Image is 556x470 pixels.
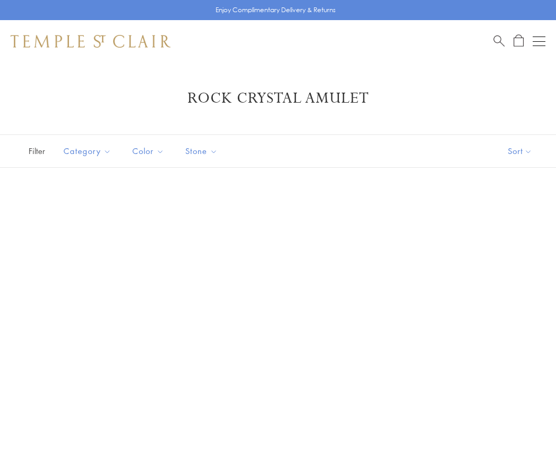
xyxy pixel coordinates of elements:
[124,139,172,163] button: Color
[514,34,524,48] a: Open Shopping Bag
[216,5,336,15] p: Enjoy Complimentary Delivery & Returns
[177,139,226,163] button: Stone
[11,35,171,48] img: Temple St. Clair
[56,139,119,163] button: Category
[484,135,556,167] button: Show sort by
[58,144,119,158] span: Category
[533,35,545,48] button: Open navigation
[26,89,530,108] h1: Rock Crystal Amulet
[127,144,172,158] span: Color
[180,144,226,158] span: Stone
[494,34,505,48] a: Search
